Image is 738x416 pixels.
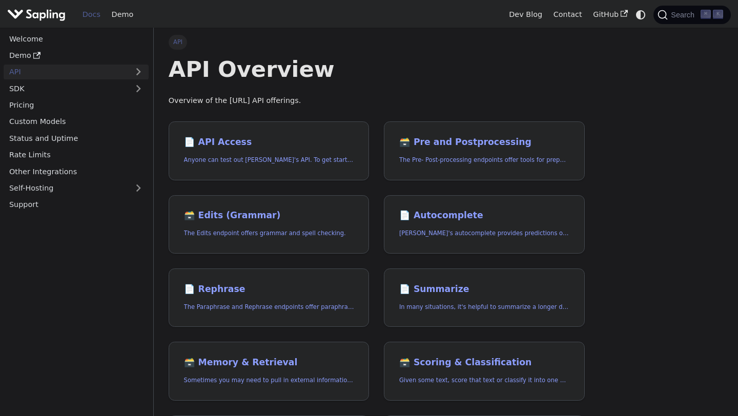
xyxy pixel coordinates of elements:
a: SDK [4,81,128,96]
button: Switch between dark and light mode (currently system mode) [633,7,648,22]
p: Sometimes you may need to pull in external information that doesn't fit in the context size of an... [184,376,354,385]
p: The Paraphrase and Rephrase endpoints offer paraphrasing for particular styles. [184,302,354,312]
h2: Summarize [399,284,569,295]
a: 📄️ RephraseThe Paraphrase and Rephrase endpoints offer paraphrasing for particular styles. [169,268,370,327]
h2: API Access [184,137,354,148]
p: In many situations, it's helpful to summarize a longer document into a shorter, more easily diges... [399,302,569,312]
span: Search [668,11,701,19]
a: 📄️ API AccessAnyone can test out [PERSON_NAME]'s API. To get started with the API, simply: [169,121,370,180]
a: 🗃️ Edits (Grammar)The Edits endpoint offers grammar and spell checking. [169,195,370,254]
kbd: K [713,10,723,19]
a: 🗃️ Scoring & ClassificationGiven some text, score that text or classify it into one of a set of p... [384,342,585,401]
button: Expand sidebar category 'API' [128,65,149,79]
a: Dev Blog [503,7,547,23]
h2: Edits (Grammar) [184,210,354,221]
a: GitHub [587,7,633,23]
p: Anyone can test out Sapling's API. To get started with the API, simply: [184,155,354,165]
a: Contact [548,7,588,23]
a: Other Integrations [4,164,149,179]
button: Search (Command+K) [653,6,730,24]
a: Sapling.ai [7,7,69,22]
h1: API Overview [169,55,585,83]
h2: Memory & Retrieval [184,357,354,368]
a: API [4,65,128,79]
p: The Pre- Post-processing endpoints offer tools for preparing your text data for ingestation as we... [399,155,569,165]
kbd: ⌘ [701,10,711,19]
a: Custom Models [4,114,149,129]
a: 📄️ SummarizeIn many situations, it's helpful to summarize a longer document into a shorter, more ... [384,268,585,327]
nav: Breadcrumbs [169,35,585,49]
span: API [169,35,188,49]
p: The Edits endpoint offers grammar and spell checking. [184,228,354,238]
a: Docs [77,7,106,23]
a: Pricing [4,98,149,113]
a: Rate Limits [4,148,149,162]
p: Sapling's autocomplete provides predictions of the next few characters or words [399,228,569,238]
a: 🗃️ Memory & RetrievalSometimes you may need to pull in external information that doesn't fit in t... [169,342,370,401]
a: Welcome [4,31,149,46]
h2: Scoring & Classification [399,357,569,368]
a: 📄️ Autocomplete[PERSON_NAME]'s autocomplete provides predictions of the next few characters or words [384,195,585,254]
h2: Autocomplete [399,210,569,221]
h2: Pre and Postprocessing [399,137,569,148]
a: Demo [4,48,149,63]
a: Demo [106,7,139,23]
a: Support [4,197,149,212]
button: Expand sidebar category 'SDK' [128,81,149,96]
p: Overview of the [URL] API offerings. [169,95,585,107]
a: 🗃️ Pre and PostprocessingThe Pre- Post-processing endpoints offer tools for preparing your text d... [384,121,585,180]
h2: Rephrase [184,284,354,295]
a: Status and Uptime [4,131,149,145]
img: Sapling.ai [7,7,66,22]
p: Given some text, score that text or classify it into one of a set of pre-specified categories. [399,376,569,385]
a: Self-Hosting [4,181,149,196]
